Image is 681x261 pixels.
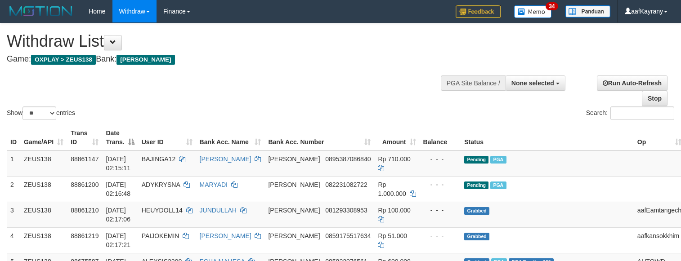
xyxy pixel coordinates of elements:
[7,106,75,120] label: Show entries
[71,207,99,214] span: 88861210
[71,181,99,188] span: 88861200
[420,125,461,150] th: Balance
[642,91,668,106] a: Stop
[7,32,445,50] h1: Withdraw List
[490,181,506,189] span: Marked by aafkaynarin
[506,75,565,91] button: None selected
[586,106,674,120] label: Search:
[22,106,56,120] select: Showentries
[71,232,99,239] span: 88861219
[378,207,410,214] span: Rp 100.000
[511,80,554,87] span: None selected
[106,232,130,248] span: [DATE] 02:17:21
[565,5,610,18] img: panduan.png
[71,155,99,163] span: 88861147
[196,125,265,150] th: Bank Acc. Name: activate to sort column ascending
[106,181,130,197] span: [DATE] 02:16:48
[423,231,457,240] div: - - -
[20,150,67,177] td: ZEUS138
[200,181,228,188] a: MARYADI
[268,207,320,214] span: [PERSON_NAME]
[268,232,320,239] span: [PERSON_NAME]
[200,232,251,239] a: [PERSON_NAME]
[200,155,251,163] a: [PERSON_NAME]
[378,155,410,163] span: Rp 710.000
[138,125,196,150] th: User ID: activate to sort column ascending
[200,207,237,214] a: JUNDULLAH
[268,155,320,163] span: [PERSON_NAME]
[464,233,489,240] span: Grabbed
[456,5,501,18] img: Feedback.jpg
[67,125,102,150] th: Trans ID: activate to sort column ascending
[7,4,75,18] img: MOTION_logo.png
[325,181,367,188] span: Copy 082231082722 to clipboard
[441,75,506,91] div: PGA Site Balance /
[461,125,634,150] th: Status
[116,55,175,65] span: [PERSON_NAME]
[597,75,668,91] a: Run Auto-Refresh
[142,207,183,214] span: HEUYDOLL14
[264,125,374,150] th: Bank Acc. Number: activate to sort column ascending
[7,150,20,177] td: 1
[20,227,67,253] td: ZEUS138
[7,227,20,253] td: 4
[546,2,558,10] span: 34
[20,176,67,202] td: ZEUS138
[490,156,506,164] span: Marked by aafkaynarin
[610,106,674,120] input: Search:
[374,125,419,150] th: Amount: activate to sort column ascending
[7,176,20,202] td: 2
[514,5,552,18] img: Button%20Memo.svg
[423,206,457,215] div: - - -
[20,202,67,227] td: ZEUS138
[142,155,175,163] span: BAJINGA12
[325,155,371,163] span: Copy 0895387086840 to clipboard
[268,181,320,188] span: [PERSON_NAME]
[378,232,407,239] span: Rp 51.000
[7,202,20,227] td: 3
[464,181,488,189] span: Pending
[142,232,179,239] span: PAIJOKEMIN
[31,55,96,65] span: OXPLAY > ZEUS138
[102,125,138,150] th: Date Trans.: activate to sort column descending
[378,181,406,197] span: Rp 1.000.000
[423,180,457,189] div: - - -
[464,207,489,215] span: Grabbed
[7,55,445,64] h4: Game: Bank:
[325,232,371,239] span: Copy 0859175517634 to clipboard
[7,125,20,150] th: ID
[464,156,488,164] span: Pending
[20,125,67,150] th: Game/API: activate to sort column ascending
[325,207,367,214] span: Copy 081293308953 to clipboard
[106,155,130,172] span: [DATE] 02:15:11
[106,207,130,223] span: [DATE] 02:17:06
[142,181,180,188] span: ADYKRYSNA
[423,155,457,164] div: - - -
